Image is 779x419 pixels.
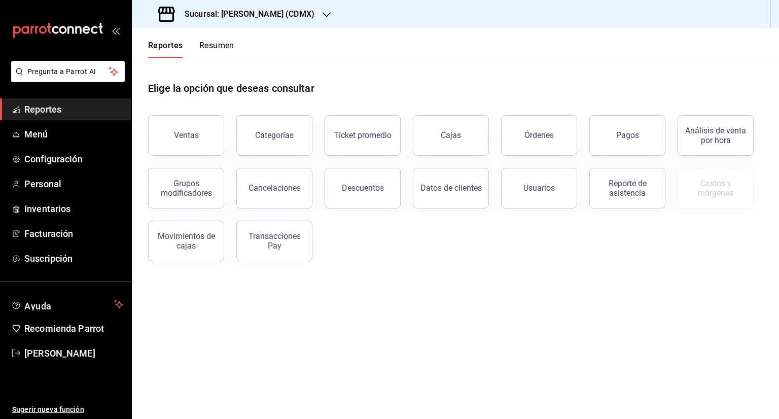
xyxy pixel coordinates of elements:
[24,298,110,310] span: Ayuda
[249,183,301,193] div: Cancelaciones
[678,115,754,156] button: Análisis de venta por hora
[24,227,123,240] span: Facturación
[24,152,123,166] span: Configuración
[148,81,314,96] h1: Elige la opción que deseas consultar
[325,115,401,156] button: Ticket promedio
[11,61,125,82] button: Pregunta a Parrot AI
[112,26,120,34] button: open_drawer_menu
[255,130,294,140] div: Categorías
[413,168,489,208] button: Datos de clientes
[334,130,392,140] div: Ticket promedio
[342,183,384,193] div: Descuentos
[12,404,123,415] span: Sugerir nueva función
[678,168,754,208] button: Contrata inventarios para ver este reporte
[501,115,577,156] button: Órdenes
[199,41,234,58] button: Resumen
[589,168,665,208] button: Reporte de asistencia
[24,202,123,216] span: Inventarios
[616,130,639,140] div: Pagos
[236,168,312,208] button: Cancelaciones
[420,183,482,193] div: Datos de clientes
[155,231,218,251] div: Movimientos de cajas
[524,130,554,140] div: Órdenes
[236,221,312,261] button: Transacciones Pay
[148,168,224,208] button: Grupos modificadores
[684,126,747,145] div: Análisis de venta por hora
[155,179,218,198] div: Grupos modificadores
[148,41,234,58] div: navigation tabs
[148,115,224,156] button: Ventas
[243,231,306,251] div: Transacciones Pay
[596,179,659,198] div: Reporte de asistencia
[24,127,123,141] span: Menú
[7,74,125,84] a: Pregunta a Parrot AI
[441,130,461,140] div: Cajas
[24,252,123,265] span: Suscripción
[24,102,123,116] span: Reportes
[325,168,401,208] button: Descuentos
[24,346,123,360] span: [PERSON_NAME]
[501,168,577,208] button: Usuarios
[24,177,123,191] span: Personal
[413,115,489,156] button: Cajas
[174,130,199,140] div: Ventas
[148,221,224,261] button: Movimientos de cajas
[589,115,665,156] button: Pagos
[236,115,312,156] button: Categorías
[176,8,314,20] h3: Sucursal: [PERSON_NAME] (CDMX)
[24,322,123,335] span: Recomienda Parrot
[684,179,747,198] div: Costos y márgenes
[27,66,109,77] span: Pregunta a Parrot AI
[148,41,183,58] button: Reportes
[523,183,555,193] div: Usuarios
